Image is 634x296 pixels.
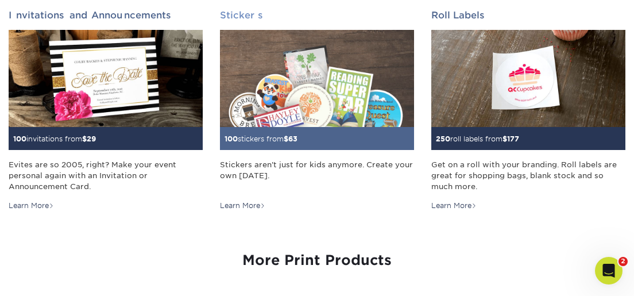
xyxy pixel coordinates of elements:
[9,10,203,211] a: Invitations and Announcements 100invitations from$29 Evites are so 2005, right? Make your event p...
[87,134,96,143] span: 29
[431,10,625,21] h2: Roll Labels
[9,30,203,127] img: Invitations and Announcements
[431,30,625,127] img: Roll Labels
[9,201,54,211] div: Learn More
[618,257,628,266] span: 2
[220,159,414,193] div: Stickers aren't just for kids anymore. Create your own [DATE].
[225,134,297,143] small: stickers from
[220,10,414,211] a: Stickers 100stickers from$63 Stickers aren't just for kids anymore. Create your own [DATE]. Learn...
[284,134,288,143] span: $
[13,134,26,143] span: 100
[9,159,203,193] div: Evites are so 2005, right? Make your event personal again with an Invitation or Announcement Card.
[431,201,477,211] div: Learn More
[225,134,238,143] span: 100
[595,257,623,285] iframe: Intercom live chat
[431,10,625,211] a: Roll Labels 250roll labels from$177 Get on a roll with your branding. Roll labels are great for s...
[507,134,519,143] span: 177
[9,252,625,269] h3: More Print Products
[220,201,265,211] div: Learn More
[436,134,519,143] small: roll labels from
[436,134,450,143] span: 250
[220,30,414,127] img: Stickers
[13,134,96,143] small: invitations from
[431,159,625,193] div: Get on a roll with your branding. Roll labels are great for shopping bags, blank stock and so muc...
[288,134,297,143] span: 63
[82,134,87,143] span: $
[220,10,414,21] h2: Stickers
[502,134,507,143] span: $
[9,10,203,21] h2: Invitations and Announcements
